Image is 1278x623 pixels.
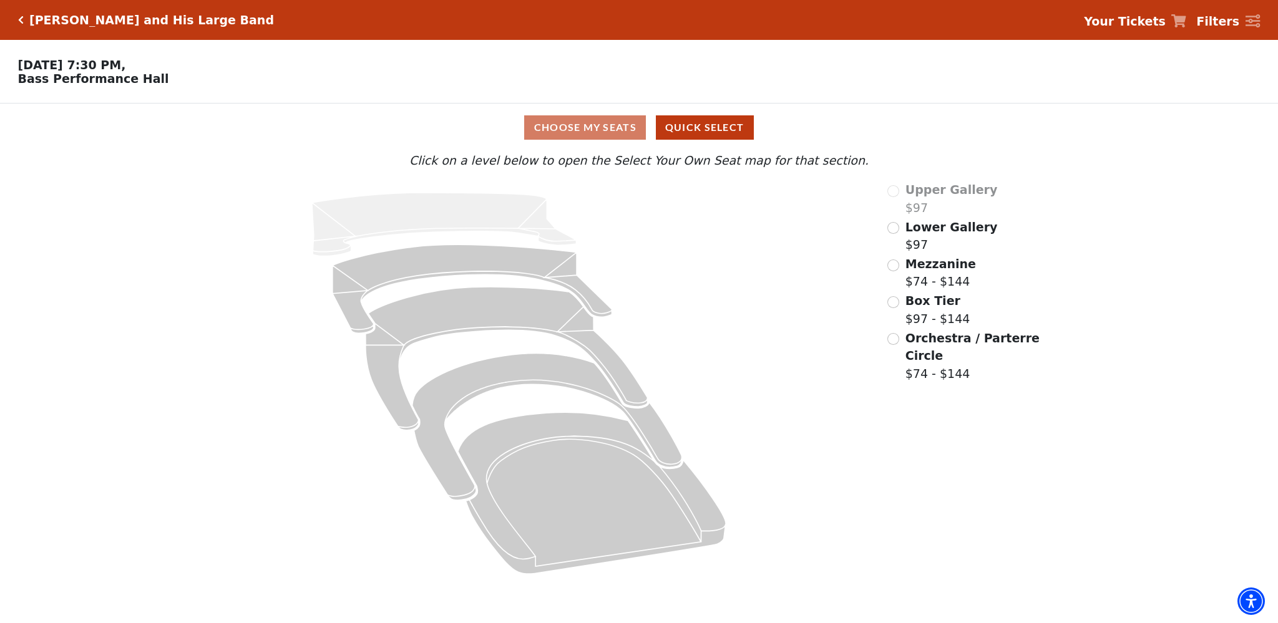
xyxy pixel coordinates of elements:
strong: Filters [1196,14,1239,28]
span: Box Tier [905,294,960,307]
p: Click on a level below to open the Select Your Own Seat map for that section. [168,152,1110,170]
label: $97 [905,181,998,216]
label: $97 - $144 [905,292,970,327]
input: Mezzanine$74 - $144 [887,259,899,271]
span: Orchestra / Parterre Circle [905,331,1040,363]
span: Upper Gallery [905,183,998,196]
h5: [PERSON_NAME] and His Large Band [29,13,274,27]
label: $74 - $144 [905,255,976,291]
a: Filters [1196,12,1260,31]
path: Upper Gallery - Seats Available: 0 [312,193,577,256]
a: Your Tickets [1084,12,1186,31]
label: $97 [905,218,998,254]
button: Quick Select [656,115,754,140]
span: Mezzanine [905,257,976,271]
div: Accessibility Menu [1237,587,1265,615]
input: Orchestra / Parterre Circle$74 - $144 [887,333,899,345]
path: Orchestra / Parterre Circle - Seats Available: 18 [458,413,726,574]
span: Lower Gallery [905,220,998,234]
a: Click here to go back to filters [18,16,24,24]
input: Lower Gallery$97 [887,222,899,234]
label: $74 - $144 [905,329,1041,383]
input: Box Tier$97 - $144 [887,296,899,308]
strong: Your Tickets [1084,14,1166,28]
path: Lower Gallery - Seats Available: 197 [333,244,612,333]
